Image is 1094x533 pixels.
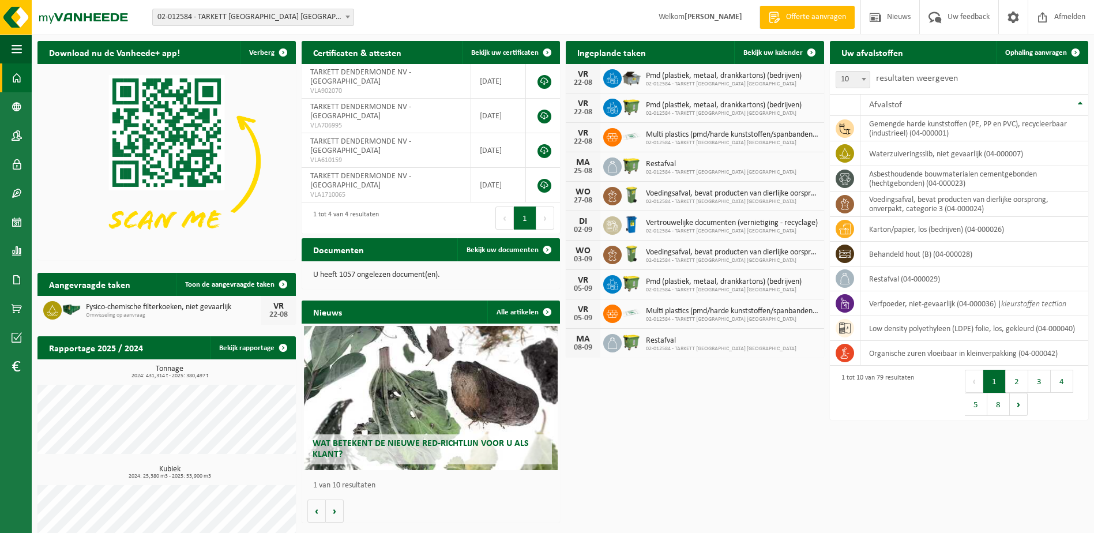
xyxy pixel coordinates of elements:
[310,172,411,190] span: TARKETT DENDERMONDE NV - [GEOGRAPHIC_DATA]
[836,71,870,88] span: 10
[326,500,344,523] button: Volgende
[572,158,595,167] div: MA
[646,110,802,117] span: 02-012584 - TARKETT [GEOGRAPHIC_DATA] [GEOGRAPHIC_DATA]
[996,41,1087,64] a: Ophaling aanvragen
[572,335,595,344] div: MA
[572,344,595,352] div: 08-09
[572,167,595,175] div: 25-08
[471,49,539,57] span: Bekijk uw certificaten
[495,207,514,230] button: Previous
[313,439,529,459] span: Wat betekent de nieuwe RED-richtlijn voor u als klant?
[760,6,855,29] a: Offerte aanvragen
[860,141,1088,166] td: waterzuiveringsslib, niet gevaarlijk (04-000007)
[572,246,595,256] div: WO
[1001,300,1066,309] i: kleurstoffen tectilon
[310,121,462,130] span: VLA706995
[1006,370,1028,393] button: 2
[302,41,413,63] h2: Certificaten & attesten
[304,326,557,470] a: Wat betekent de nieuwe RED-richtlijn voor u als klant?
[1028,370,1051,393] button: 3
[572,138,595,146] div: 22-08
[622,244,641,264] img: WB-0140-HPE-GN-50
[471,133,526,168] td: [DATE]
[1010,393,1028,416] button: Next
[37,64,296,258] img: Download de VHEPlus App
[1051,370,1073,393] button: 4
[860,166,1088,192] td: asbesthoudende bouwmaterialen cementgebonden (hechtgebonden) (04-000023)
[646,257,818,264] span: 02-012584 - TARKETT [GEOGRAPHIC_DATA] [GEOGRAPHIC_DATA]
[536,207,554,230] button: Next
[471,168,526,202] td: [DATE]
[860,316,1088,341] td: low density polyethyleen (LDPE) folie, los, gekleurd (04-000040)
[836,72,870,88] span: 10
[572,226,595,234] div: 02-09
[43,474,296,479] span: 2024: 25,380 m3 - 2025: 53,900 m3
[43,373,296,379] span: 2024: 431,314 t - 2025: 380,497 t
[685,13,742,21] strong: [PERSON_NAME]
[572,79,595,87] div: 22-08
[646,277,802,287] span: Pmd (plastiek, metaal, drankkartons) (bedrijven)
[646,228,818,235] span: 02-012584 - TARKETT [GEOGRAPHIC_DATA] [GEOGRAPHIC_DATA]
[646,101,802,110] span: Pmd (plastiek, metaal, drankkartons) (bedrijven)
[307,205,379,231] div: 1 tot 4 van 4 resultaten
[830,41,915,63] h2: Uw afvalstoffen
[622,67,641,87] img: WB-5000-GAL-GY-01
[860,291,1088,316] td: verfpoeder, niet-gevaarlijk (04-000036) |
[646,219,818,228] span: Vertrouwelijke documenten (vernietiging - recyclage)
[457,238,559,261] a: Bekijk uw documenten
[876,74,958,83] label: resultaten weergeven
[572,276,595,285] div: VR
[249,49,275,57] span: Verberg
[783,12,849,23] span: Offerte aanvragen
[302,301,354,323] h2: Nieuws
[152,9,354,26] span: 02-012584 - TARKETT DENDERMONDE NV - DENDERMONDE
[622,156,641,175] img: WB-1100-HPE-GN-50
[622,332,641,352] img: WB-1100-HPE-GN-50
[572,285,595,293] div: 05-09
[462,41,559,64] a: Bekijk uw certificaten
[646,316,818,323] span: 02-012584 - TARKETT [GEOGRAPHIC_DATA] [GEOGRAPHIC_DATA]
[860,192,1088,217] td: voedingsafval, bevat producten van dierlijke oorsprong, onverpakt, categorie 3 (04-000024)
[646,140,818,147] span: 02-012584 - TARKETT [GEOGRAPHIC_DATA] [GEOGRAPHIC_DATA]
[965,370,983,393] button: Previous
[860,341,1088,366] td: organische zuren vloeibaar in kleinverpakking (04-000042)
[62,299,81,319] img: HK-XS-16-GN-00
[471,64,526,99] td: [DATE]
[572,99,595,108] div: VR
[622,97,641,117] img: WB-1100-HPE-GN-50
[646,287,802,294] span: 02-012584 - TARKETT [GEOGRAPHIC_DATA] [GEOGRAPHIC_DATA]
[646,72,802,81] span: Pmd (plastiek, metaal, drankkartons) (bedrijven)
[572,187,595,197] div: WO
[860,242,1088,266] td: behandeld hout (B) (04-000028)
[210,336,295,359] a: Bekijk rapportage
[965,393,987,416] button: 5
[572,70,595,79] div: VR
[1005,49,1067,57] span: Ophaling aanvragen
[153,9,354,25] span: 02-012584 - TARKETT DENDERMONDE NV - DENDERMONDE
[646,307,818,316] span: Multi plastics (pmd/harde kunststoffen/spanbanden/eps/folie naturel/folie gemeng...
[646,169,796,176] span: 02-012584 - TARKETT [GEOGRAPHIC_DATA] [GEOGRAPHIC_DATA]
[646,130,818,140] span: Multi plastics (pmd/harde kunststoffen/spanbanden/eps/folie naturel/folie gemeng...
[572,217,595,226] div: DI
[467,246,539,254] span: Bekijk uw documenten
[860,116,1088,141] td: gemengde harde kunststoffen (PE, PP en PVC), recycleerbaar (industrieel) (04-000001)
[267,311,290,319] div: 22-08
[646,81,802,88] span: 02-012584 - TARKETT [GEOGRAPHIC_DATA] [GEOGRAPHIC_DATA]
[240,41,295,64] button: Verberg
[302,238,375,261] h2: Documenten
[572,197,595,205] div: 27-08
[869,100,902,110] span: Afvalstof
[176,273,295,296] a: Toon de aangevraagde taken
[646,346,796,352] span: 02-012584 - TARKETT [GEOGRAPHIC_DATA] [GEOGRAPHIC_DATA]
[86,303,261,312] span: Fysico-chemische filterkoeken, niet gevaarlijk
[310,87,462,96] span: VLA902070
[646,189,818,198] span: Voedingsafval, bevat producten van dierlijke oorsprong, onverpakt, categorie 3
[572,256,595,264] div: 03-09
[622,273,641,293] img: WB-1100-HPE-GN-50
[86,312,261,319] span: Omwisseling op aanvraag
[622,126,641,146] img: LP-SK-00500-LPE-16
[43,365,296,379] h3: Tonnage
[267,302,290,311] div: VR
[310,68,411,86] span: TARKETT DENDERMONDE NV - [GEOGRAPHIC_DATA]
[646,198,818,205] span: 02-012584 - TARKETT [GEOGRAPHIC_DATA] [GEOGRAPHIC_DATA]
